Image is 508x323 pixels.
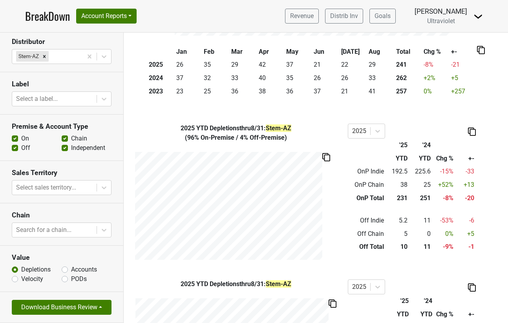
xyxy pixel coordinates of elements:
[455,192,476,205] td: -20
[386,214,409,227] td: 5.2
[322,153,330,161] img: Copy to clipboard
[230,71,257,85] td: 33
[422,85,450,98] td: 0 %
[409,165,432,179] td: 225.6
[348,227,386,241] td: Off Chain
[387,308,411,321] th: YTD
[340,45,367,58] th: [DATE]
[21,265,51,274] label: Depletions
[147,85,175,98] th: 2023
[386,241,409,254] td: 10
[130,124,342,133] div: YTD Depletions thru 8/31 :
[21,274,43,284] label: Velocity
[455,308,476,321] th: +-
[12,211,111,219] h3: Chain
[433,192,456,205] td: -8 %
[175,58,202,72] td: 26
[450,58,477,72] td: -21
[12,80,111,88] h3: Label
[340,58,367,72] td: 22
[12,122,111,131] h3: Premise & Account Type
[175,85,202,98] td: 23
[348,178,386,192] td: OnP Chain
[230,58,257,72] td: 29
[367,85,395,98] td: 41
[312,85,340,98] td: 37
[455,165,476,179] td: -33
[433,241,456,254] td: -9 %
[266,280,291,288] span: Stem-AZ
[285,9,319,24] a: Revenue
[181,124,196,132] span: 2025
[71,265,97,274] label: Accounts
[455,241,476,254] td: -1
[386,227,409,241] td: 5
[71,143,105,153] label: Independent
[71,134,87,143] label: Chain
[312,45,340,58] th: Jun
[386,139,409,152] th: '25
[202,45,230,58] th: Feb
[450,71,477,85] td: +5
[175,71,202,85] td: 37
[130,279,342,289] div: YTD Depletions thru 8/31 :
[422,45,450,58] th: Chg %
[12,169,111,177] h3: Sales Territory
[230,45,257,58] th: Mar
[386,178,409,192] td: 38
[434,308,455,321] th: Chg %
[312,58,340,72] td: 21
[422,58,450,72] td: -8 %
[12,38,111,46] h3: Distributor
[468,283,476,292] img: Copy to clipboard
[455,178,476,192] td: +13
[285,85,312,98] td: 36
[340,71,367,85] td: 26
[21,134,29,143] label: On
[386,165,409,179] td: 192.5
[433,178,456,192] td: +52 %
[409,227,432,241] td: 0
[257,58,285,72] td: 42
[468,128,476,136] img: Copy to clipboard
[450,85,477,98] td: +257
[455,227,476,241] td: +5
[257,85,285,98] td: 38
[409,139,432,152] th: '24
[348,241,386,254] td: Off Total
[415,6,467,16] div: [PERSON_NAME]
[40,51,49,61] div: Remove Stem-AZ
[395,45,422,58] th: Total
[409,152,432,165] th: YTD
[21,143,30,153] label: Off
[325,9,363,24] a: Distrib Inv
[386,192,409,205] td: 231
[257,45,285,58] th: Apr
[477,46,485,54] img: Copy to clipboard
[147,58,175,72] th: 2025
[433,227,456,241] td: 0 %
[285,45,312,58] th: May
[422,71,450,85] td: +2 %
[395,71,422,85] th: 262
[348,165,386,179] td: OnP Indie
[395,85,422,98] th: 257
[230,85,257,98] td: 36
[427,17,455,25] span: Ultraviolet
[387,294,411,308] th: '25
[473,12,483,21] img: Dropdown Menu
[411,308,434,321] th: YTD
[266,124,291,132] span: Stem-AZ
[455,214,476,227] td: -6
[202,85,230,98] td: 25
[348,192,386,205] td: OnP Total
[16,51,40,61] div: Stem-AZ
[25,8,70,24] a: BreakDown
[395,58,422,72] th: 241
[181,280,196,288] span: 2025
[369,9,396,24] a: Goals
[312,71,340,85] td: 26
[12,300,111,315] button: Download Business Review
[433,165,456,179] td: -15 %
[411,294,434,308] th: '24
